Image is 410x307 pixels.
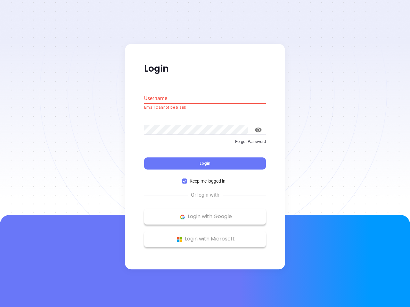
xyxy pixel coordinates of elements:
button: Microsoft Logo Login with Microsoft [144,231,266,247]
img: Google Logo [178,213,186,221]
a: Forgot Password [144,138,266,150]
span: Or login with [188,192,223,199]
button: Login [144,158,266,170]
p: Forgot Password [144,138,266,145]
p: Login with Microsoft [147,234,263,244]
p: Login with Google [147,212,263,222]
button: Google Logo Login with Google [144,209,266,225]
img: Microsoft Logo [176,235,184,243]
button: toggle password visibility [250,122,266,138]
p: Login [144,63,266,75]
p: Email Cannot be blank [144,105,266,111]
span: Login [200,161,210,166]
span: Keep me logged in [187,178,228,185]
